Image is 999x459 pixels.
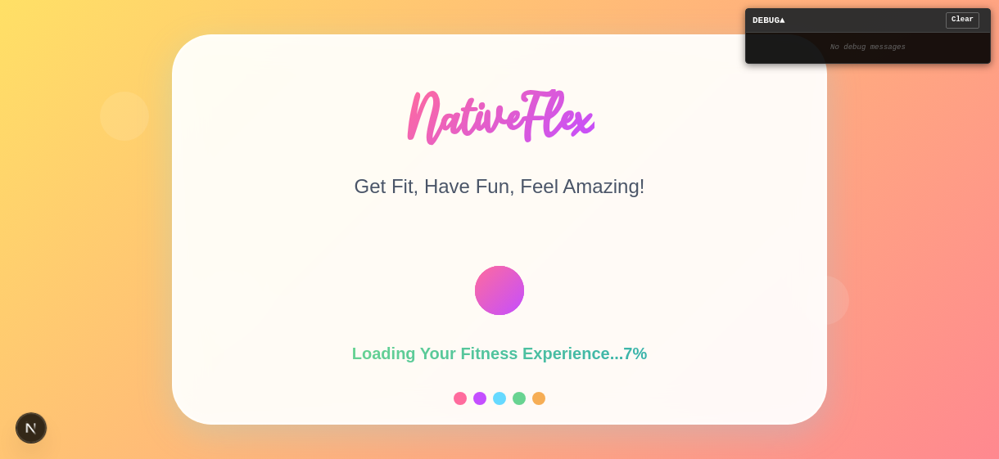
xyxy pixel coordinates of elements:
[352,341,647,366] h2: Loading Your Fitness Experience... 7 %
[753,14,785,28] span: DEBUG ▲
[405,89,594,146] h1: NativeFlex
[946,12,979,29] button: Clear
[749,36,987,61] div: No debug messages
[355,173,645,200] p: Get Fit, Have Fun, Feel Amazing!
